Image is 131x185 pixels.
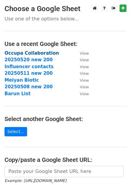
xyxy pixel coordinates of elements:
[5,115,126,123] h4: Select another Google Sheet:
[80,58,89,62] small: View
[5,57,53,62] a: 20250520 new 200
[80,71,89,76] small: View
[5,178,66,183] small: Example: [URL][DOMAIN_NAME]
[5,156,126,163] h4: Copy/paste a Google Sheet URL:
[74,57,89,62] a: View
[74,84,89,89] a: View
[5,64,54,69] a: Influencer contacts
[74,50,89,56] a: View
[5,5,126,13] h3: Choose a Google Sheet
[80,65,89,69] small: View
[5,91,30,96] a: Barun List
[74,64,89,69] a: View
[5,71,53,76] a: 20250511 new 200
[5,16,126,22] p: Use one of the options below...
[80,92,89,96] small: View
[5,40,126,47] h4: Use a recent Google Sheet:
[80,51,89,56] small: View
[5,84,53,89] a: 20250508 new 200
[5,166,123,177] input: Paste your Google Sheet URL here
[5,127,27,136] a: Select...
[5,50,59,56] a: Occupa Collaboration
[80,78,89,83] small: View
[74,77,89,83] a: View
[74,91,89,96] a: View
[80,85,89,89] small: View
[74,71,89,76] a: View
[5,77,39,83] a: Meiyan Biotic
